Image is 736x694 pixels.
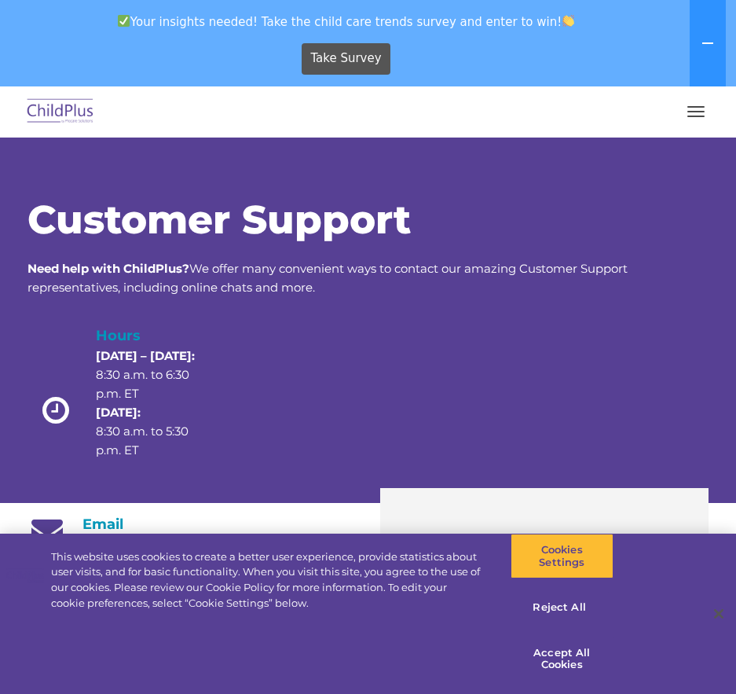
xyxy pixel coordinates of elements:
span: Take Survey [310,45,381,72]
button: Close [701,597,736,631]
p: 8:30 a.m. to 6:30 p.m. ET 8:30 a.m. to 5:30 p.m. ET [96,347,208,460]
img: ChildPlus by Procare Solutions [24,94,97,130]
span: We offer many convenient ways to contact our amazing Customer Support representatives, including ... [27,261,628,295]
h4: Email [27,516,357,533]
img: ✅ [118,15,130,27]
img: 👏 [562,15,574,27]
h4: Hours [96,325,208,347]
a: Take Survey [302,43,390,75]
strong: [DATE] – [DATE]: [96,348,195,363]
button: Cookies Settings [511,534,613,578]
strong: Need help with ChildPlus? [27,261,189,276]
span: Customer Support [27,196,411,244]
button: Reject All [511,591,609,624]
span: Your insights needed! Take the child care trends survey and enter to win! [6,6,687,37]
strong: [DATE]: [96,405,141,420]
button: Accept All Cookies [511,637,613,681]
div: This website uses cookies to create a better user experience, provide statistics about user visit... [51,549,481,611]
